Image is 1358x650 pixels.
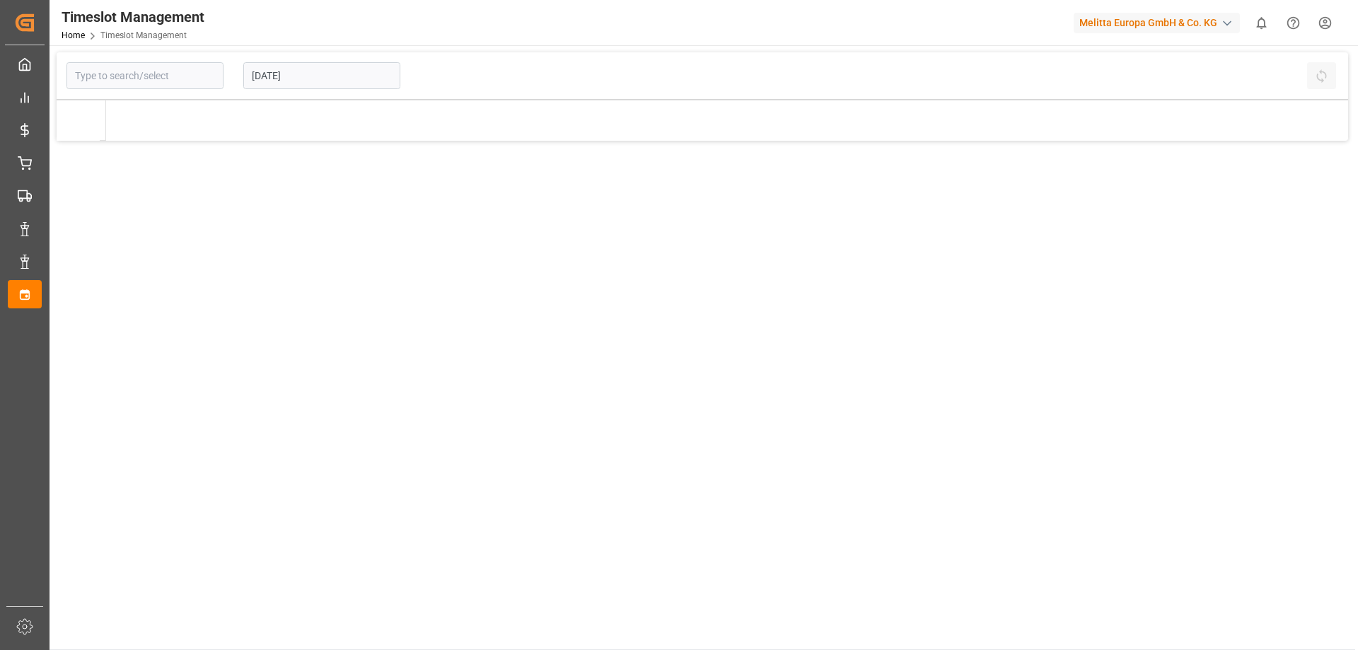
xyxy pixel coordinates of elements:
[66,62,224,89] input: Type to search/select
[62,30,85,40] a: Home
[1074,9,1246,36] button: Melitta Europa GmbH & Co. KG
[1277,7,1309,39] button: Help Center
[1246,7,1277,39] button: show 0 new notifications
[243,62,400,89] input: DD.MM.YYYY
[62,6,204,28] div: Timeslot Management
[1074,13,1240,33] div: Melitta Europa GmbH & Co. KG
